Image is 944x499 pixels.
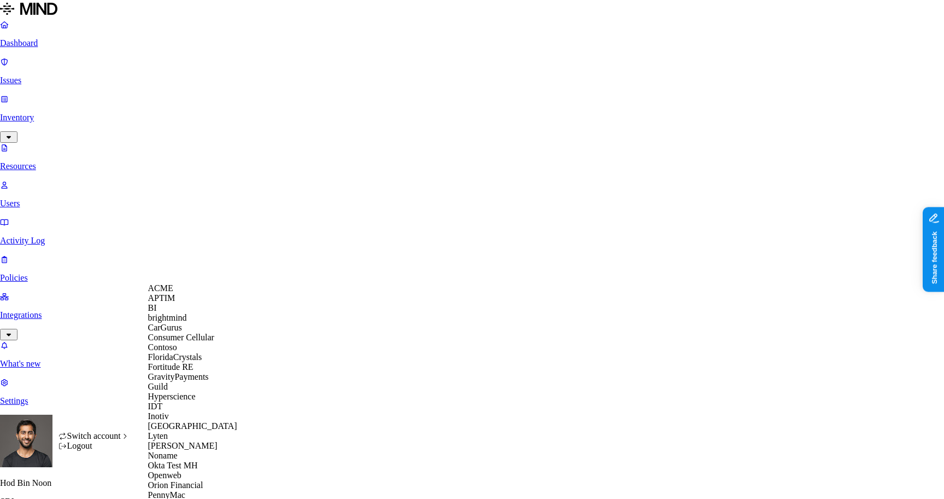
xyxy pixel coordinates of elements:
span: CarGurus [148,323,182,332]
span: Okta Test MH [148,461,198,470]
span: [PERSON_NAME] [148,441,218,450]
span: Contoso [148,343,177,352]
div: Logout [58,441,130,451]
span: Inotiv [148,411,169,421]
span: Fortitude RE [148,362,194,372]
span: IDT [148,402,163,411]
span: BI [148,303,157,312]
span: ACME [148,283,173,293]
span: Noname [148,451,178,460]
span: Openweb [148,471,181,480]
span: Switch account [67,431,121,440]
span: Hyperscience [148,392,196,401]
span: Guild [148,382,168,391]
span: Consumer Cellular [148,333,214,342]
span: [GEOGRAPHIC_DATA] [148,421,237,431]
span: brightmind [148,313,187,322]
span: FloridaCrystals [148,352,202,362]
span: Lyten [148,431,168,440]
span: APTIM [148,293,175,303]
span: GravityPayments [148,372,209,381]
span: Orion Financial [148,480,203,490]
